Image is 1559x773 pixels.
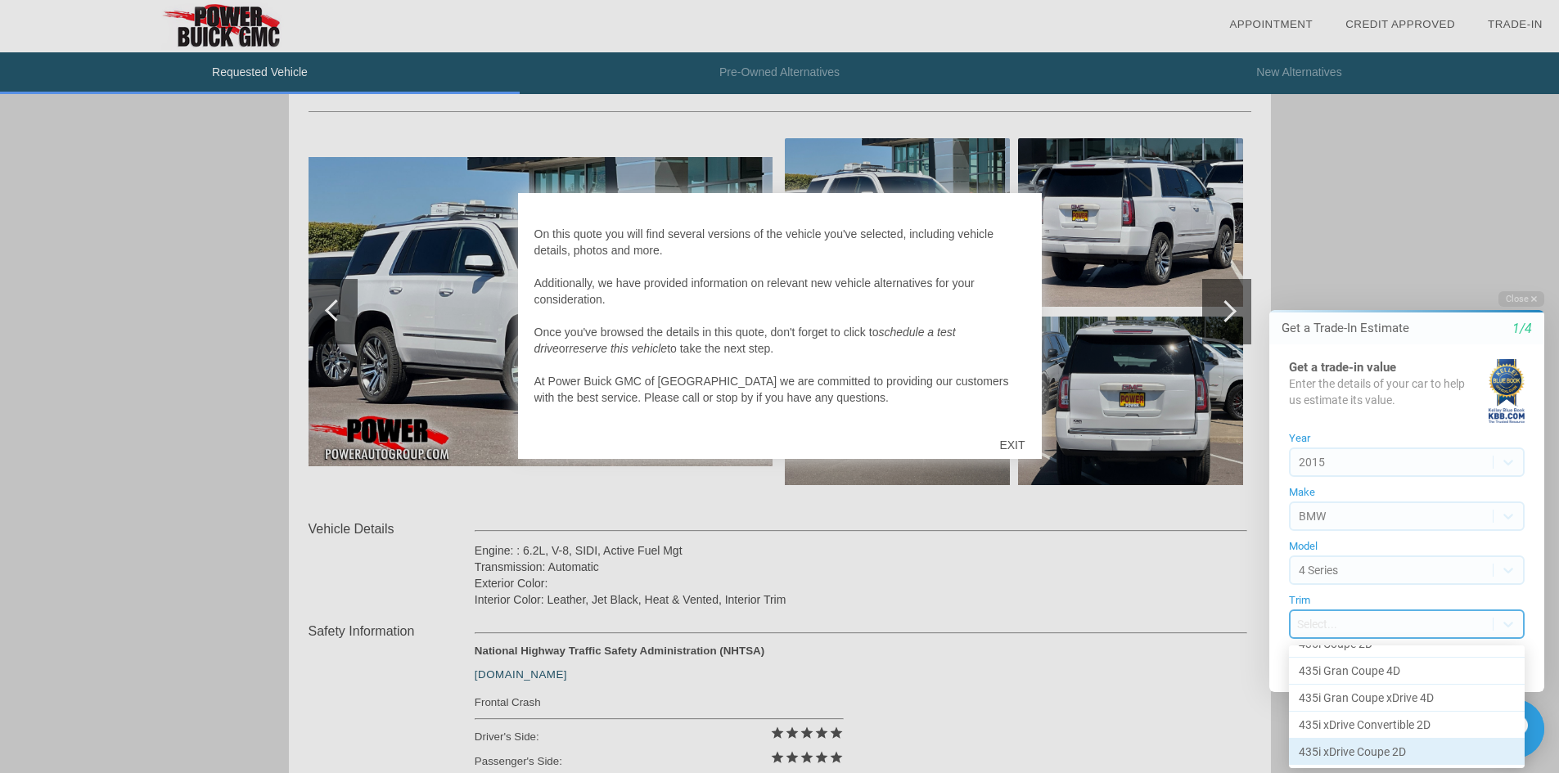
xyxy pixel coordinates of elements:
[1345,18,1455,30] a: Credit Approved
[1235,276,1559,773] iframe: Chat Assistance
[534,209,1025,422] div: Hello [PERSON_NAME], On this quote you will find several versions of the vehicle you've selected,...
[569,342,667,355] i: reserve this vehicle
[1229,18,1313,30] a: Appointment
[1488,18,1543,30] a: Trade-In
[983,420,1041,470] div: EXIT
[534,326,956,355] i: schedule a test drive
